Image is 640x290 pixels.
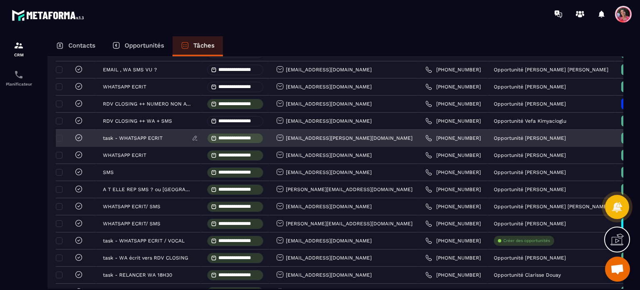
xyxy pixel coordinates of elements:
p: Opportunité [PERSON_NAME] [PERSON_NAME] [494,204,608,209]
p: Opportunité [PERSON_NAME] [494,101,566,107]
p: Opportunité [PERSON_NAME] [PERSON_NAME] [494,67,608,73]
p: Opportunité [PERSON_NAME] [494,221,566,227]
a: [PHONE_NUMBER] [425,220,481,227]
p: Opportunité [PERSON_NAME] [494,169,566,175]
p: EMAIL , WA SMS VU ? [103,67,157,73]
a: [PHONE_NUMBER] [425,83,481,90]
p: RDV CLOSING ++ NUMERO NON ATTRIBUE [103,101,192,107]
p: WHATSAPP ECRIT/ SMS [103,204,160,209]
a: Tâches [172,36,223,56]
p: SMS [103,169,114,175]
a: Contacts [47,36,104,56]
a: [PHONE_NUMBER] [425,118,481,124]
div: Ouvrir le chat [605,257,630,282]
p: Opportunité [PERSON_NAME] [494,135,566,141]
a: [PHONE_NUMBER] [425,152,481,159]
p: Opportunités [125,42,164,49]
p: WHATSAPP ECRIT [103,152,146,158]
a: [PHONE_NUMBER] [425,203,481,210]
p: task - RELANCER WA 18H30 [103,272,172,278]
p: Opportunité [PERSON_NAME] [494,84,566,90]
p: Opportunité [PERSON_NAME] [494,255,566,261]
a: Opportunités [104,36,172,56]
a: [PHONE_NUMBER] [425,169,481,176]
a: [PHONE_NUMBER] [425,66,481,73]
p: Contacts [68,42,95,49]
a: [PHONE_NUMBER] [425,186,481,193]
a: [PHONE_NUMBER] [425,237,481,244]
a: [PHONE_NUMBER] [425,255,481,261]
p: Opportunité [PERSON_NAME] [494,152,566,158]
p: CRM [2,53,35,57]
p: task - WA écrit vers RDV CLOSING [103,255,188,261]
p: Opportunité [PERSON_NAME] [494,187,566,192]
a: [PHONE_NUMBER] [425,101,481,107]
p: Opportunité Clarisse Douay [494,272,561,278]
p: Planificateur [2,82,35,86]
img: logo [12,8,87,23]
p: task - WHATSAPP ECRIT / VOCAL [103,238,185,244]
p: A T ELLE REP SMS ? ou [GEOGRAPHIC_DATA]? EMAIL [103,187,192,192]
a: [PHONE_NUMBER] [425,135,481,141]
p: Créer des opportunités [503,238,550,244]
a: [PHONE_NUMBER] [425,272,481,278]
a: formationformationCRM [2,34,35,63]
p: WHATSAPP ECRIT/ SMS [103,221,160,227]
p: Opportunité Vefa Kimyacioglu [494,118,566,124]
p: Tâches [193,42,215,49]
img: scheduler [14,70,24,80]
p: RDV CLOSING ++ WA + SMS [103,118,172,124]
p: WHATSAPP ECRIT [103,84,146,90]
p: task - WHATSAPP ECRIT [103,135,162,141]
img: formation [14,40,24,50]
a: schedulerschedulerPlanificateur [2,63,35,93]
